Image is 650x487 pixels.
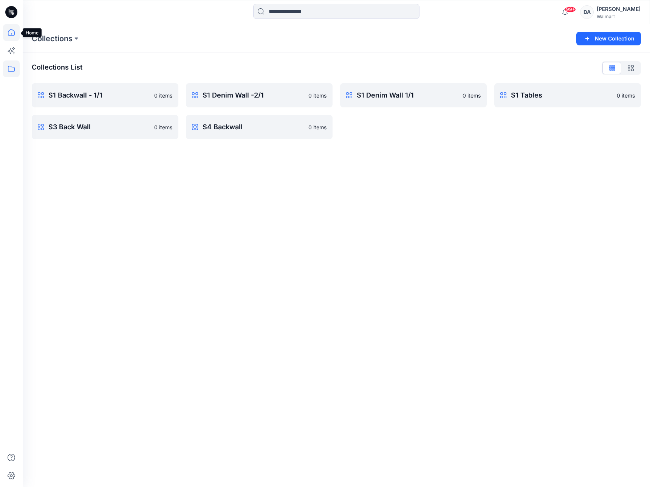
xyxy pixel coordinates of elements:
a: Collections [32,33,73,44]
div: DA [580,5,594,19]
p: S1 Tables [511,90,612,101]
div: Walmart [597,14,641,19]
p: 0 items [308,123,327,131]
p: Collections List [32,62,82,74]
p: 0 items [154,92,172,99]
a: S1 Denim Wall -2/10 items [186,83,333,107]
button: New Collection [576,32,641,45]
p: 0 items [154,123,172,131]
a: S3 Back Wall0 items [32,115,178,139]
p: S1 Backwall - 1/1 [48,90,150,101]
a: S1 Tables0 items [494,83,641,107]
p: 0 items [463,92,481,99]
p: 0 items [308,92,327,99]
p: S1 Denim Wall 1/1 [357,90,458,101]
p: S3 Back Wall [48,122,150,132]
a: S1 Denim Wall 1/10 items [340,83,487,107]
a: S4 Backwall0 items [186,115,333,139]
span: 99+ [565,6,576,12]
p: S4 Backwall [203,122,304,132]
p: S1 Denim Wall -2/1 [203,90,304,101]
p: 0 items [617,92,635,99]
div: [PERSON_NAME] [597,5,641,14]
a: S1 Backwall - 1/10 items [32,83,178,107]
